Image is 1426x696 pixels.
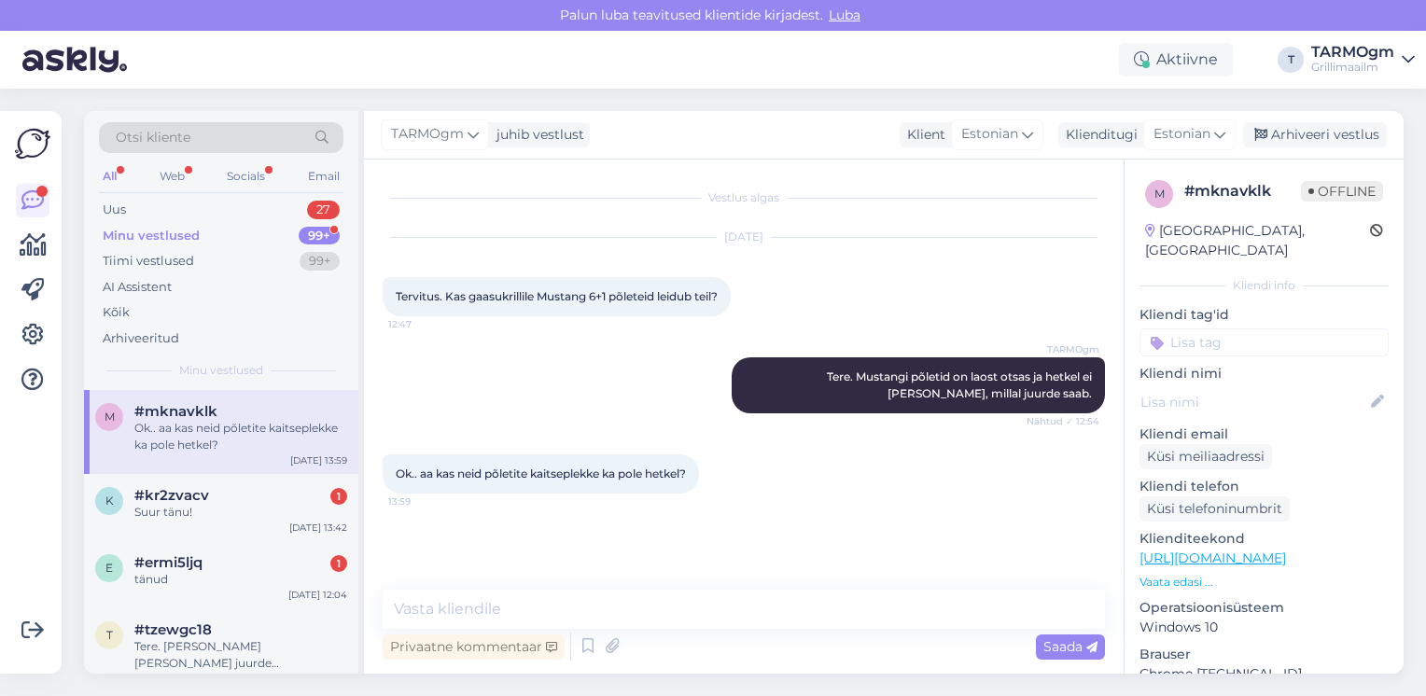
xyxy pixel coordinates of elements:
img: Askly Logo [15,126,50,161]
p: Kliendi tag'id [1139,305,1389,325]
span: e [105,561,113,575]
div: Küsi telefoninumbrit [1139,496,1290,522]
input: Lisa tag [1139,328,1389,356]
span: Estonian [1153,124,1210,145]
span: Tervitus. Kas gaasukrillile Mustang 6+1 põleteid leidub teil? [396,289,718,303]
p: Vaata edasi ... [1139,574,1389,591]
div: T [1278,47,1304,73]
div: Privaatne kommentaar [383,634,565,660]
span: #mknavklk [134,403,217,420]
span: t [106,628,113,642]
div: Tiimi vestlused [103,252,194,271]
div: tänud [134,571,347,588]
div: Aktiivne [1119,43,1233,77]
div: Socials [223,164,269,188]
span: Offline [1301,181,1383,202]
div: Klient [900,125,945,145]
div: AI Assistent [103,278,172,297]
span: Saada [1043,638,1097,655]
div: 99+ [299,227,340,245]
span: Luba [823,7,866,23]
p: Windows 10 [1139,618,1389,637]
p: Brauser [1139,645,1389,664]
p: Klienditeekond [1139,529,1389,549]
p: Kliendi telefon [1139,477,1389,496]
input: Lisa nimi [1140,392,1367,412]
span: m [105,410,115,424]
div: Vestlus algas [383,189,1105,206]
div: 99+ [300,252,340,271]
div: [GEOGRAPHIC_DATA], [GEOGRAPHIC_DATA] [1145,221,1370,260]
div: Grillimaailm [1311,60,1394,75]
div: TARMOgm [1311,45,1394,60]
p: Kliendi nimi [1139,364,1389,383]
p: Chrome [TECHNICAL_ID] [1139,664,1389,684]
div: Küsi meiliaadressi [1139,444,1272,469]
p: Operatsioonisüsteem [1139,598,1389,618]
span: TARMOgm [1029,342,1099,356]
a: TARMOgmGrillimaailm [1311,45,1415,75]
div: [DATE] 13:59 [290,453,347,467]
div: Minu vestlused [103,227,200,245]
p: Kliendi email [1139,425,1389,444]
div: Uus [103,201,126,219]
div: Arhiveeritud [103,329,179,348]
div: # mknavklk [1184,180,1301,202]
div: Tere. [PERSON_NAME] [PERSON_NAME] juurde [PERSON_NAME]. [134,638,347,672]
span: Minu vestlused [179,362,263,379]
span: Tere. Mustangi põletid on laost otsas ja hetkel ei [PERSON_NAME], millal juurde saab. [827,369,1095,400]
a: [URL][DOMAIN_NAME] [1139,550,1286,566]
div: [DATE] [383,229,1105,245]
span: Nähtud ✓ 12:54 [1027,414,1099,428]
div: [DATE] 13:42 [289,521,347,535]
span: TARMOgm [391,124,464,145]
span: 12:47 [388,317,458,331]
span: Ok.. aa kas neid põletite kaitseplekke ka pole hetkel? [396,466,686,480]
span: Estonian [961,124,1018,145]
div: 27 [307,201,340,219]
div: 1 [330,488,347,505]
span: #ermi5ljq [134,554,203,571]
span: Otsi kliente [116,128,190,147]
span: k [105,494,114,508]
span: #tzewgc18 [134,621,212,638]
div: 1 [330,555,347,572]
div: [DATE] 17:07 [289,672,347,686]
div: Suur tänu! [134,504,347,521]
div: Email [304,164,343,188]
div: All [99,164,120,188]
div: juhib vestlust [489,125,584,145]
div: Kõik [103,303,130,322]
div: Web [156,164,189,188]
div: Ok.. aa kas neid põletite kaitseplekke ka pole hetkel? [134,420,347,453]
span: #kr2zvacv [134,487,209,504]
div: Arhiveeri vestlus [1243,122,1387,147]
span: 13:59 [388,494,458,508]
div: [DATE] 12:04 [288,588,347,602]
span: m [1154,187,1165,201]
div: Klienditugi [1058,125,1138,145]
div: Kliendi info [1139,277,1389,294]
